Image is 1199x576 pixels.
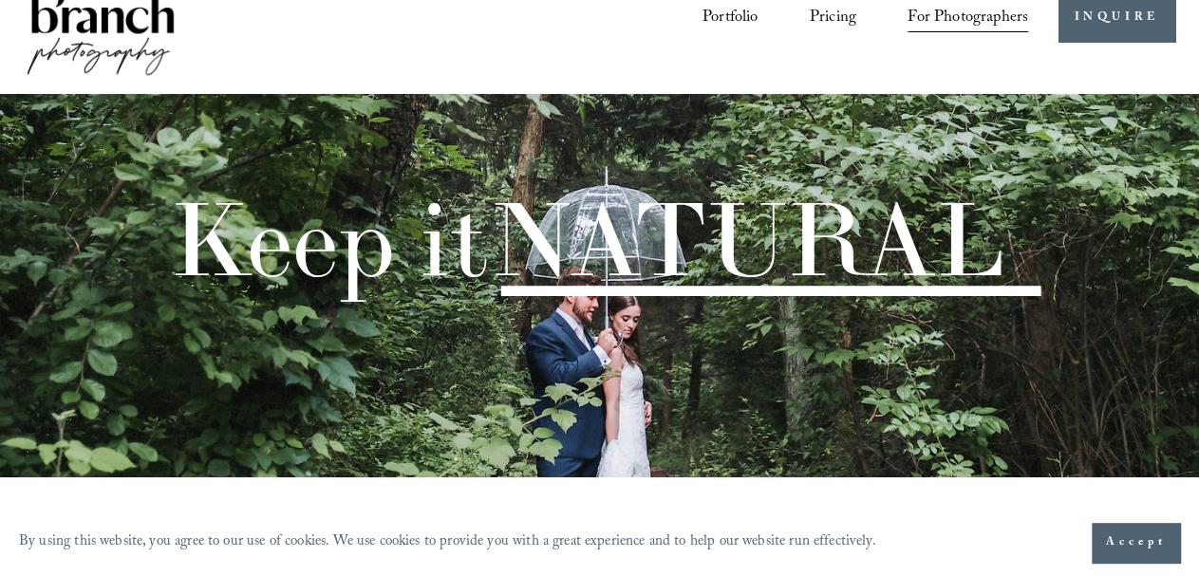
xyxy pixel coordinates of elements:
[489,175,1004,304] span: NATURAL
[908,3,1028,34] span: For Photographers
[703,1,759,35] a: Portfolio
[1106,533,1166,552] span: Accept
[19,529,876,557] p: By using this website, you agree to our use of cookies. We use cookies to provide you with a grea...
[908,1,1028,35] a: folder dropdown
[810,1,856,35] a: Pricing
[1092,523,1180,563] button: Accept
[169,189,1004,291] h1: Keep it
